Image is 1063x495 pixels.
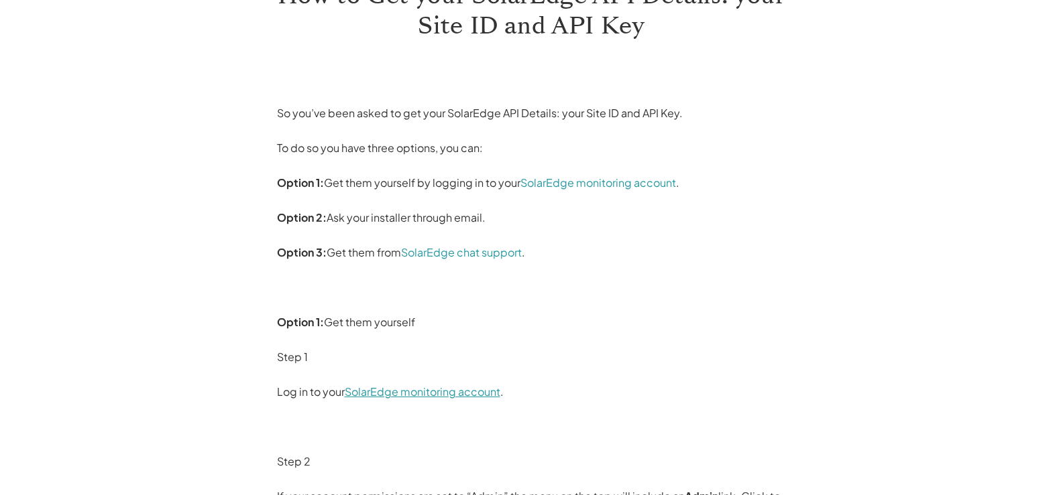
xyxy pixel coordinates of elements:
[277,346,787,368] p: Step 1
[277,311,787,333] p: Get them yourself
[520,175,676,190] a: SolarEdge monitoring account
[277,242,787,263] p: Get them from .
[277,210,327,224] strong: Option 2:
[277,381,787,403] p: Log in to your .
[277,245,327,259] strong: Option 3:
[277,137,787,159] p: To do so you have three options, you can:
[277,175,324,190] strong: Option 1:
[401,245,522,259] a: SolarEdge chat support
[277,172,787,194] p: Get them yourself by logging in to your .
[277,102,787,124] p: So you’ve been asked to get your SolarEdge API Details: your Site ID and API Key.
[277,207,787,228] p: Ask your installer through email.
[345,384,500,399] a: SolarEdge monitoring account
[277,451,787,472] p: Step 2
[277,315,324,329] strong: Option 1:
